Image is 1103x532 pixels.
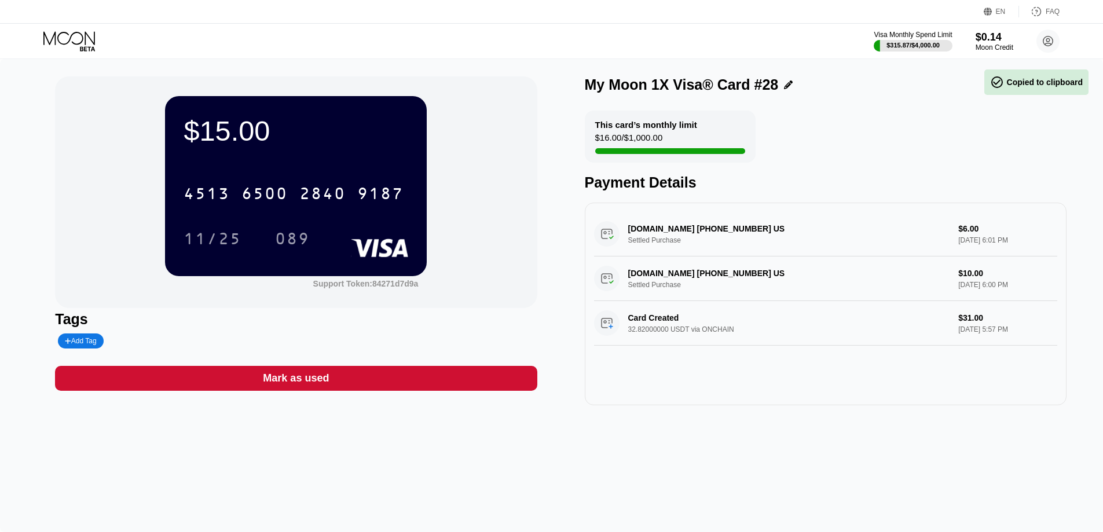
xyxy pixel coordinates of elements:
div: FAQ [1046,8,1060,16]
div: $0.14 [976,31,1013,43]
div: Visa Monthly Spend Limit [874,31,952,39]
div: 9187 [357,186,404,204]
div: EN [996,8,1006,16]
div: $0.14Moon Credit [976,31,1013,52]
div: 2840 [299,186,346,204]
div: 11/25 [175,224,250,253]
div: Mark as used [55,366,537,391]
div: This card’s monthly limit [595,120,697,130]
div: 089 [275,231,310,250]
div: $16.00 / $1,000.00 [595,133,663,148]
div: My Moon 1X Visa® Card #28 [585,76,779,93]
div: Payment Details [585,174,1067,191]
div: FAQ [1019,6,1060,17]
div: Support Token:84271d7d9a [313,279,419,288]
div: Add Tag [65,337,96,345]
div: Support Token: 84271d7d9a [313,279,419,288]
div: $15.00 [184,115,408,147]
div: 11/25 [184,231,241,250]
div: 4513 [184,186,230,204]
span:  [990,75,1004,89]
div: Tags [55,311,537,328]
div: 4513650028409187 [177,179,411,208]
div: EN [984,6,1019,17]
div: Visa Monthly Spend Limit$315.87/$4,000.00 [874,31,952,52]
div: Copied to clipboard [990,75,1083,89]
div: 6500 [241,186,288,204]
div: Mark as used [263,372,329,385]
div: 089 [266,224,318,253]
div: $315.87 / $4,000.00 [886,42,940,49]
div: Add Tag [58,333,103,348]
div: Moon Credit [976,43,1013,52]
